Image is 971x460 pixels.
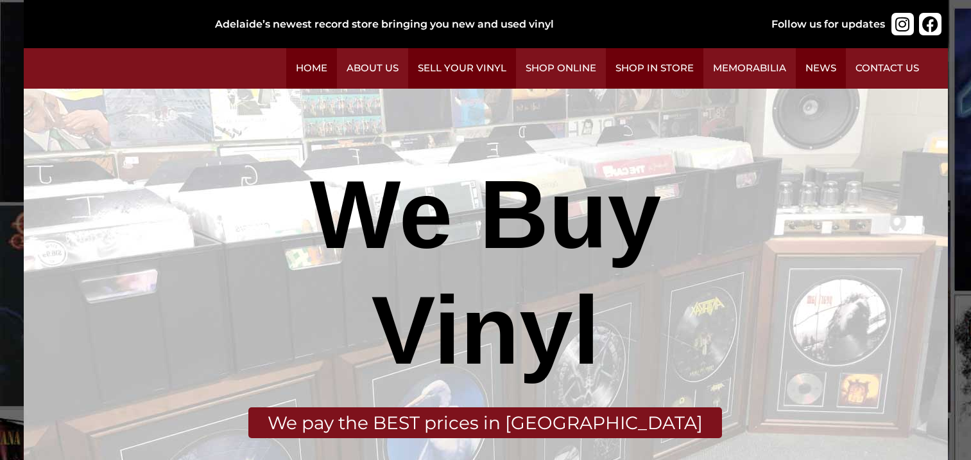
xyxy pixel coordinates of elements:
a: Shop in Store [606,48,703,89]
a: Shop Online [516,48,606,89]
a: Home [286,48,337,89]
div: We Buy Vinyl [202,157,769,388]
div: Adelaide’s newest record store bringing you new and used vinyl [215,17,730,32]
div: We pay the BEST prices in [GEOGRAPHIC_DATA] [248,407,722,438]
a: Sell Your Vinyl [408,48,516,89]
a: News [796,48,846,89]
a: Contact Us [846,48,929,89]
div: Follow us for updates [771,17,885,32]
a: Memorabilia [703,48,796,89]
a: About Us [337,48,408,89]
